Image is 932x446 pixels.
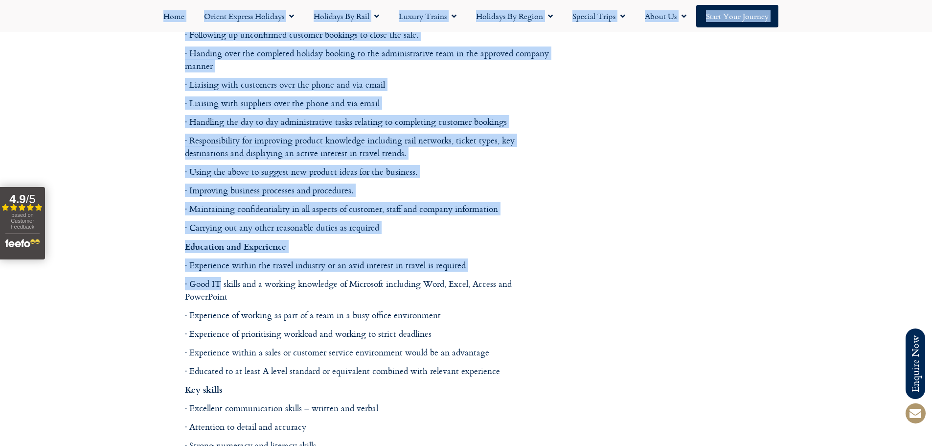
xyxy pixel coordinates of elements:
[185,165,552,178] p: · Using the above to suggest new product ideas for the business.
[185,47,552,73] p: · Handing over the completed holiday booking to the administrative team in the approved company m...
[185,28,552,41] p: · Following up unconfirmed customer bookings to close the sale.
[185,259,552,272] p: · Experience within the travel industry or an avid interest in travel is required
[185,278,552,304] p: · Good IT skills and a working knowledge of Microsoft including Word, Excel, Access and PowerPoint
[185,134,552,160] p: · Responsibility for improving product knowledge including rail networks, ticket types, key desti...
[185,240,286,253] b: Education and Experience
[185,402,552,415] p: · Excellent communication skills – written and verbal
[185,309,552,322] p: · Experience of working as part of a team in a busy office environment
[185,78,552,91] p: · Liaising with customers over the phone and via email
[185,365,552,377] p: · Educated to at least A level standard or equivalent combined with relevant experience
[185,97,552,110] p: · Liaising with suppliers over the phone and via email
[563,5,635,27] a: Special Trips
[185,116,552,128] p: · Handling the day to day administrative tasks relating to completing customer bookings
[185,421,552,433] p: · Attention to detail and accuracy
[466,5,563,27] a: Holidays by Region
[185,184,552,197] p: · Improving business processes and procedures.
[185,203,552,215] p: · Maintaining confidentiality in all aspects of customer, staff and company information
[154,5,194,27] a: Home
[185,221,552,234] p: · Carrying out any other reasonable duties as required
[696,5,778,27] a: Start your Journey
[185,383,222,396] b: Key skills
[5,5,927,27] nav: Menu
[635,5,696,27] a: About Us
[185,328,552,340] p: · Experience of prioritising workload and working to strict deadlines
[304,5,389,27] a: Holidays by Rail
[389,5,466,27] a: Luxury Trains
[185,346,552,359] p: · Experience within a sales or customer service environment would be an advantage
[194,5,304,27] a: Orient Express Holidays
